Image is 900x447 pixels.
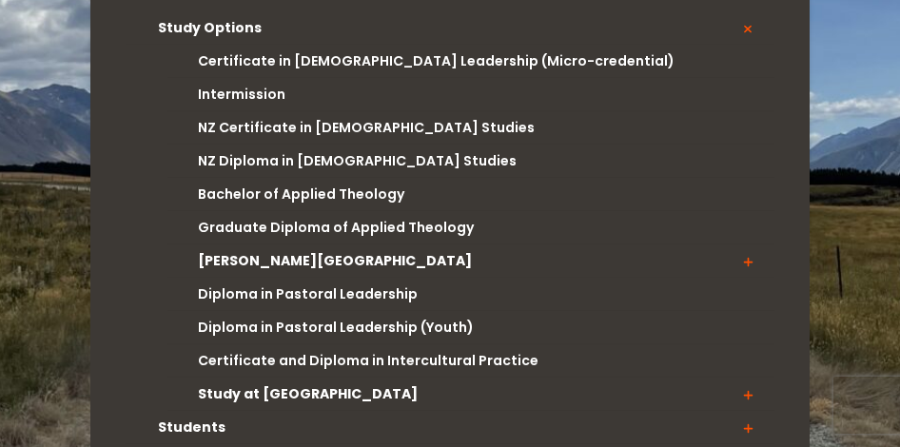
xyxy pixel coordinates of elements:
[126,411,773,444] a: Students
[167,111,774,145] a: NZ Certificate in [DEMOGRAPHIC_DATA] Studies
[167,78,774,111] a: Intermission
[167,145,774,178] a: NZ Diploma in [DEMOGRAPHIC_DATA] Studies
[167,45,774,78] a: Certificate in [DEMOGRAPHIC_DATA] Leadership (Micro-credential)
[167,311,774,344] a: Diploma in Pastoral Leadership (Youth)
[167,244,774,278] a: [PERSON_NAME][GEOGRAPHIC_DATA]
[126,11,773,45] a: Study Options
[167,178,774,211] a: Bachelor of Applied Theology
[167,278,774,311] a: Diploma in Pastoral Leadership
[167,344,774,378] a: Certificate and Diploma in Intercultural Practice
[167,378,774,411] a: Study at [GEOGRAPHIC_DATA]
[167,211,774,244] a: Graduate Diploma of Applied Theology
